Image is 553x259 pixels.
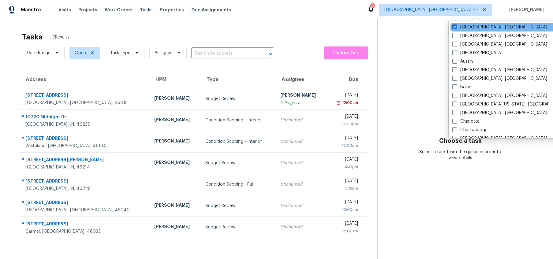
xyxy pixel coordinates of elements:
div: Condition Scoping - Interior [205,139,271,145]
label: [GEOGRAPHIC_DATA], [GEOGRAPHIC_DATA] [452,135,547,142]
div: [STREET_ADDRESS] [25,178,144,186]
span: Date Range [27,50,50,56]
div: Budget Review [205,96,271,102]
span: Properties [160,7,184,13]
div: Carmel, [GEOGRAPHIC_DATA], 46033 [25,228,144,235]
th: Type [200,71,275,88]
div: [PERSON_NAME] [154,95,196,103]
div: Unclaimed [280,224,322,230]
div: [DATE] [331,199,358,207]
div: Unclaimed [280,181,322,187]
span: Open [75,50,86,56]
label: [GEOGRAPHIC_DATA], [GEOGRAPHIC_DATA] [452,110,547,116]
div: 12:00pm [331,142,358,149]
div: Condition Scoping - Full [205,181,271,187]
div: [PERSON_NAME] [154,224,196,231]
span: Tasks [140,8,153,12]
div: 12:00am [331,228,358,234]
span: [PERSON_NAME] [507,7,544,13]
div: [GEOGRAPHIC_DATA], IN, 46228 [25,186,144,192]
div: Unclaimed [280,160,322,166]
div: Condition Scoping - Interior [205,117,271,123]
div: In Progress [280,100,322,106]
label: Charlotte [452,118,480,124]
div: [STREET_ADDRESS] [25,199,144,207]
th: Due [327,71,368,88]
div: [PERSON_NAME] [154,117,196,124]
div: 12:00am [331,207,358,213]
th: Assignee [275,71,327,88]
div: [PERSON_NAME] [154,159,196,167]
label: [GEOGRAPHIC_DATA] [452,50,503,56]
label: [GEOGRAPHIC_DATA], [GEOGRAPHIC_DATA] [452,41,547,47]
div: [PERSON_NAME] [154,202,196,210]
div: Unclaimed [280,117,322,123]
div: Budget Review [205,203,271,209]
span: Create a Task [327,50,365,57]
div: 5:18pm [331,185,358,191]
div: Select a task from the queue in order to view details [419,149,502,161]
span: [GEOGRAPHIC_DATA], [GEOGRAPHIC_DATA] + 1 [384,7,478,13]
span: Task Type [110,50,130,56]
label: [GEOGRAPHIC_DATA], [GEOGRAPHIC_DATA] [452,67,547,73]
div: Unclaimed [280,139,322,145]
div: 4:41pm [331,164,358,170]
div: [GEOGRAPHIC_DATA], [GEOGRAPHIC_DATA], 46040 [25,207,144,213]
div: [STREET_ADDRESS] [25,135,144,143]
label: [GEOGRAPHIC_DATA], [GEOGRAPHIC_DATA] [452,93,547,99]
h3: Choose a task [439,138,482,144]
div: [DATE] [331,220,358,228]
span: Visits [58,7,71,13]
img: Overdue Alarm Icon [336,100,341,106]
h2: Tasks [22,34,43,40]
label: Chattanooga [452,127,488,133]
div: [PERSON_NAME] [154,138,196,146]
label: Boise [452,84,471,90]
label: [GEOGRAPHIC_DATA], [GEOGRAPHIC_DATA] [452,76,547,82]
div: [GEOGRAPHIC_DATA], [GEOGRAPHIC_DATA], 45013 [25,100,144,106]
div: [DATE] [331,92,358,100]
span: Geo Assignments [191,7,231,13]
div: Unclaimed [280,203,322,209]
div: 2 [370,4,375,10]
label: [GEOGRAPHIC_DATA], [GEOGRAPHIC_DATA] [452,24,547,30]
div: [GEOGRAPHIC_DATA], IN, 46214 [25,164,144,170]
span: Maestro [21,7,41,13]
div: [DATE] [331,135,358,142]
div: [DATE] [331,156,358,164]
div: [DATE] [331,178,358,185]
button: Create a Task [324,46,368,59]
th: HPM [149,71,200,88]
div: Budget Review [205,224,271,230]
th: Address [20,71,149,88]
div: Whiteland, [GEOGRAPHIC_DATA], 46184 [25,143,144,149]
button: Open [266,50,275,58]
label: Austin [452,58,473,65]
input: Search by address [191,49,257,58]
div: [PERSON_NAME] [280,92,322,100]
label: [GEOGRAPHIC_DATA], [GEOGRAPHIC_DATA] [452,33,547,39]
span: Work Orders [105,7,133,13]
div: [DATE] [331,113,358,121]
div: [STREET_ADDRESS] [25,221,144,228]
div: [STREET_ADDRESS] [25,92,144,100]
div: [GEOGRAPHIC_DATA], IN, 46239 [25,121,144,128]
div: Budget Review [205,160,271,166]
span: Projects [78,7,97,13]
div: 12:00am [341,100,358,106]
span: 7 Results [52,34,69,40]
div: 10720 Midnight Dr [25,114,144,121]
div: 12:00pm [331,121,358,127]
span: Assignee [155,50,173,56]
div: [STREET_ADDRESS][PERSON_NAME] [25,157,144,164]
